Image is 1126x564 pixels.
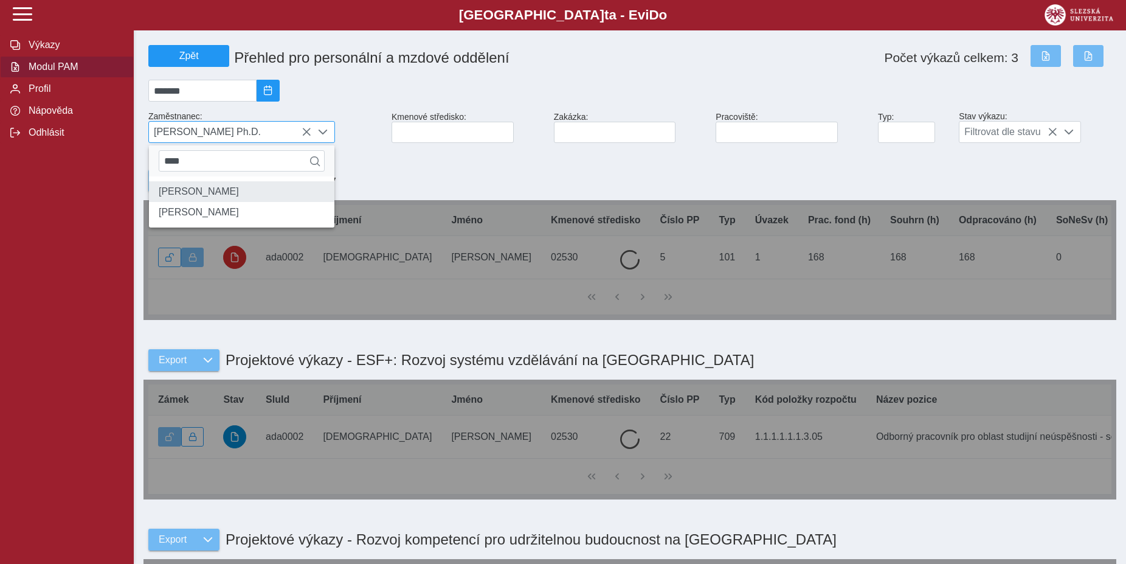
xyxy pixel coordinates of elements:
span: Nápověda [25,105,123,116]
div: Zakázka: [549,107,711,148]
button: Export [148,170,196,192]
button: Zpět [148,45,229,67]
button: Export do Excelu [1031,45,1061,67]
span: Zpět [154,50,224,61]
span: t [604,7,609,23]
h1: Projektové výkazy - ESF+: Rozvoj systému vzdělávání na [GEOGRAPHIC_DATA] [219,346,754,375]
span: [PERSON_NAME] Ph.D. [149,122,311,142]
img: logo_web_su.png [1045,4,1113,26]
button: 2025/08 [257,80,280,102]
span: Filtrovat dle stavu [959,122,1057,142]
span: Modul PAM [25,61,123,72]
span: Počet výkazů celkem: 3 [884,50,1018,65]
button: Export do PDF [1073,45,1104,67]
button: Export [148,349,196,371]
span: Export [159,355,187,366]
div: Kmenové středisko: [387,107,549,148]
div: Typ: [873,107,954,148]
span: D [649,7,658,23]
span: Odhlásit [25,127,123,138]
b: [GEOGRAPHIC_DATA] a - Evi [36,7,1090,23]
span: Profil [25,83,123,94]
li: Ing. Lucie Reczková [149,181,334,202]
div: Pracoviště: [711,107,873,148]
h1: Přehled pro personální a mzdové oddělení [229,44,716,71]
h1: Projektové výkazy - Rozvoj kompetencí pro udržitelnou budoucnost na [GEOGRAPHIC_DATA] [219,525,837,554]
li: Karin Wawreczková [149,202,334,223]
span: Export [159,534,187,545]
button: Export [148,529,196,551]
span: o [659,7,668,23]
div: Stav výkazu: [954,106,1116,148]
span: Výkazy [25,40,123,50]
div: Zaměstnanec: [143,106,387,148]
